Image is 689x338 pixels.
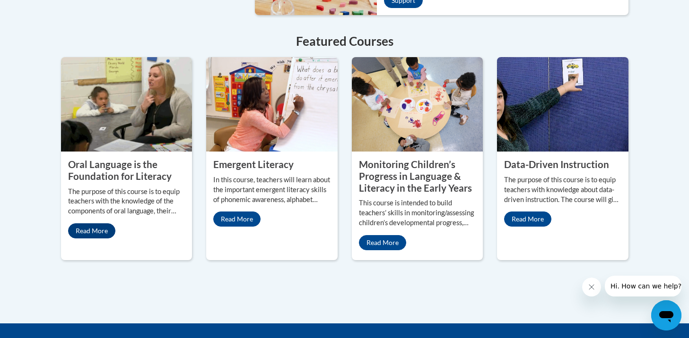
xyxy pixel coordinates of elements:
[359,235,406,250] a: Read More
[206,57,338,152] img: Emergent Literacy
[504,211,551,227] a: Read More
[504,159,609,170] property: Data-Driven Instruction
[497,57,628,152] img: Data-Driven Instruction
[213,211,261,227] a: Read More
[359,159,472,193] property: Monitoring Children’s Progress in Language & Literacy in the Early Years
[68,159,172,182] property: Oral Language is the Foundation for Literacy
[213,175,331,205] p: In this course, teachers will learn about the important emergent literacy skills of phonemic awar...
[605,276,681,296] iframe: Message from company
[68,187,185,217] p: The purpose of this course is to equip teachers with the knowledge of the components of oral lang...
[651,300,681,330] iframe: Button to launch messaging window
[68,223,115,238] a: Read More
[61,57,192,152] img: Oral Language is the Foundation for Literacy
[61,32,628,51] h4: Featured Courses
[582,278,601,296] iframe: Close message
[359,198,476,228] p: This course is intended to build teachers’ skills in monitoring/assessing children’s developmenta...
[213,159,294,170] property: Emergent Literacy
[504,175,621,205] p: The purpose of this course is to equip teachers with knowledge about data-driven instruction. The...
[352,57,483,152] img: Monitoring Children’s Progress in Language & Literacy in the Early Years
